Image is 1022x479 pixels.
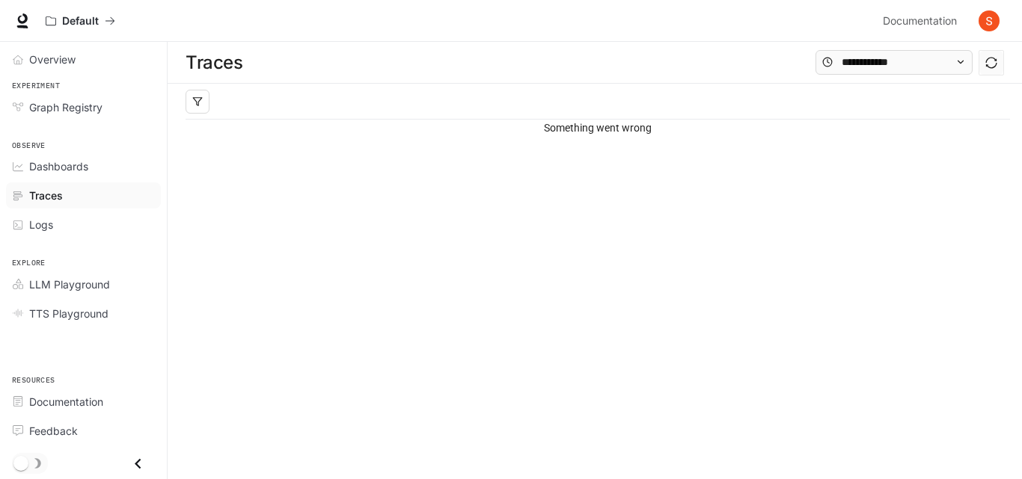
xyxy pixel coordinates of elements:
button: All workspaces [39,6,122,36]
button: Close drawer [121,448,155,479]
a: Overview [6,46,161,72]
a: Traces [6,182,161,208]
a: Feedback [6,418,161,444]
a: Graph Registry [6,94,161,120]
img: User avatar [979,10,1000,31]
span: Logs [29,217,53,232]
span: LLM Playground [29,276,110,292]
a: Documentation [877,6,968,36]
a: Dashboards [6,153,161,179]
a: LLM Playground [6,271,161,297]
span: Feedback [29,423,78,439]
span: TTS Playground [29,306,108,321]
a: Logs [6,211,161,238]
p: Default [62,15,99,28]
a: Documentation [6,389,161,415]
span: Graph Registry [29,99,102,115]
span: Overview [29,52,76,67]
article: Something went wrong [186,120,1010,136]
a: TTS Playground [6,300,161,327]
span: Documentation [883,12,957,31]
span: sync [985,57,997,69]
span: Documentation [29,394,103,410]
span: Traces [29,188,63,203]
button: User avatar [974,6,1004,36]
h1: Traces [186,48,242,78]
span: Dark mode toggle [13,454,28,471]
span: Dashboards [29,158,88,174]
